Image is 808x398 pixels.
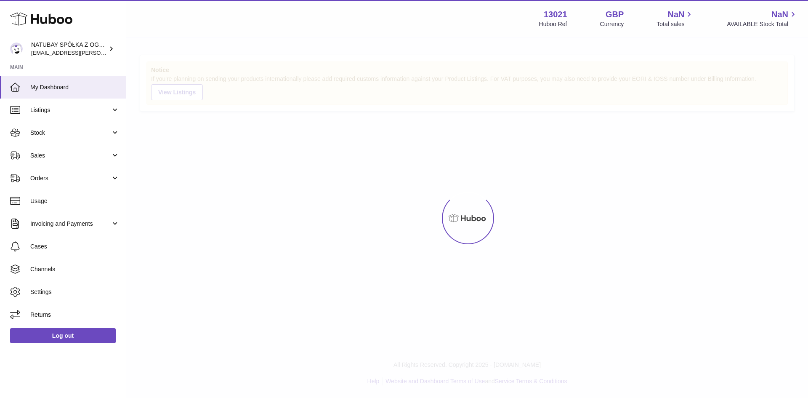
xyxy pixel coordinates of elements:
[10,43,23,55] img: kacper.antkowski@natubay.pl
[539,20,567,28] div: Huboo Ref
[31,49,169,56] span: [EMAIL_ADDRESS][PERSON_NAME][DOMAIN_NAME]
[30,265,120,273] span: Channels
[600,20,624,28] div: Currency
[727,9,798,28] a: NaN AVAILABLE Stock Total
[10,328,116,343] a: Log out
[30,106,111,114] span: Listings
[30,83,120,91] span: My Dashboard
[30,174,111,182] span: Orders
[727,20,798,28] span: AVAILABLE Stock Total
[544,9,567,20] strong: 13021
[30,197,120,205] span: Usage
[30,311,120,319] span: Returns
[30,129,111,137] span: Stock
[30,243,120,251] span: Cases
[667,9,684,20] span: NaN
[771,9,788,20] span: NaN
[656,9,694,28] a: NaN Total sales
[30,220,111,228] span: Invoicing and Payments
[30,288,120,296] span: Settings
[30,152,111,160] span: Sales
[656,20,694,28] span: Total sales
[606,9,624,20] strong: GBP
[31,41,107,57] div: NATUBAY SPÓŁKA Z OGRANICZONĄ ODPOWIEDZIALNOŚCIĄ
